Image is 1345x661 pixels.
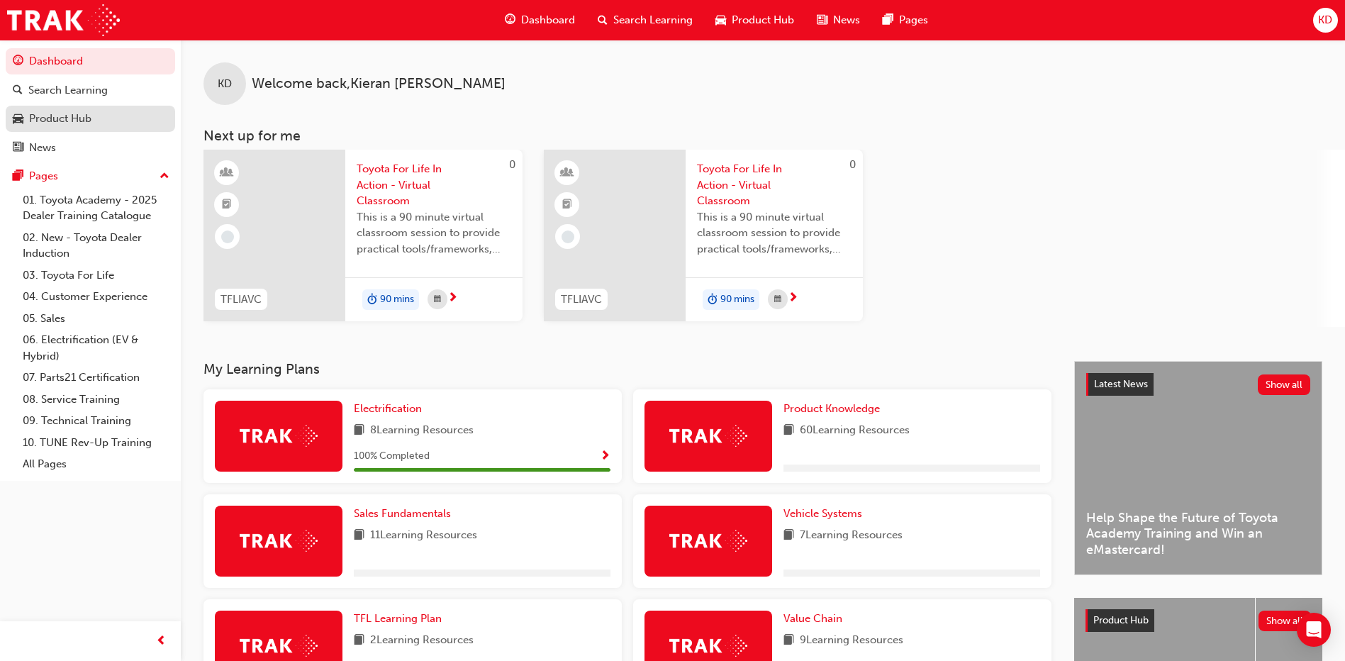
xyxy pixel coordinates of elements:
span: Dashboard [521,12,575,28]
span: Vehicle Systems [783,507,862,520]
span: pages-icon [883,11,893,29]
a: search-iconSearch Learning [586,6,704,35]
span: Welcome back , Kieran [PERSON_NAME] [252,76,506,92]
span: Pages [899,12,928,28]
span: KD [1318,12,1332,28]
span: 90 mins [380,291,414,308]
span: Toyota For Life In Action - Virtual Classroom [697,161,852,209]
span: Toyota For Life In Action - Virtual Classroom [357,161,511,209]
span: pages-icon [13,170,23,183]
span: next-icon [788,292,798,305]
a: 03. Toyota For Life [17,265,175,287]
a: Trak [7,4,120,36]
span: booktick-icon [222,196,232,214]
span: learningRecordVerb_NONE-icon [562,230,574,243]
a: guage-iconDashboard [493,6,586,35]
span: 7 Learning Resources [800,527,903,545]
button: Show all [1258,374,1311,395]
div: Product Hub [29,111,91,127]
span: calendar-icon [434,291,441,309]
span: up-icon [160,167,169,186]
span: 11 Learning Resources [370,527,477,545]
span: 2 Learning Resources [370,632,474,650]
span: book-icon [354,632,364,650]
span: 0 [849,158,856,171]
div: Pages [29,168,58,184]
a: 01. Toyota Academy - 2025 Dealer Training Catalogue [17,189,175,227]
a: TFL Learning Plan [354,611,447,627]
button: Show Progress [600,448,610,465]
a: Latest NewsShow allHelp Shape the Future of Toyota Academy Training and Win an eMastercard! [1074,361,1322,575]
span: 9 Learning Resources [800,632,903,650]
a: 0TFLIAVCToyota For Life In Action - Virtual ClassroomThis is a 90 minute virtual classroom sessio... [203,150,523,321]
a: news-iconNews [805,6,871,35]
span: news-icon [13,142,23,155]
img: Trak [669,635,747,657]
span: search-icon [13,84,23,97]
span: 60 Learning Resources [800,422,910,440]
span: guage-icon [13,55,23,68]
span: news-icon [817,11,827,29]
a: Value Chain [783,611,848,627]
h3: Next up for me [181,128,1345,144]
a: Product Hub [6,106,175,132]
a: News [6,135,175,161]
span: book-icon [783,422,794,440]
span: 100 % Completed [354,448,430,465]
span: TFL Learning Plan [354,612,442,625]
a: Electrification [354,401,428,417]
button: Pages [6,163,175,189]
span: Search Learning [613,12,693,28]
img: Trak [240,530,318,552]
a: Sales Fundamentals [354,506,457,522]
span: Product Hub [732,12,794,28]
span: TFLIAVC [561,291,602,308]
a: Search Learning [6,77,175,104]
a: 06. Electrification (EV & Hybrid) [17,329,175,367]
span: This is a 90 minute virtual classroom session to provide practical tools/frameworks, behaviours a... [357,209,511,257]
span: TFLIAVC [221,291,262,308]
span: car-icon [715,11,726,29]
img: Trak [240,635,318,657]
a: 08. Service Training [17,389,175,411]
a: 07. Parts21 Certification [17,367,175,389]
a: Vehicle Systems [783,506,868,522]
span: Latest News [1094,378,1148,390]
span: booktick-icon [562,196,572,214]
div: Search Learning [28,82,108,99]
span: Value Chain [783,612,842,625]
span: car-icon [13,113,23,126]
button: KD [1313,8,1338,33]
span: Sales Fundamentals [354,507,451,520]
button: Show all [1259,611,1312,631]
a: 0TFLIAVCToyota For Life In Action - Virtual ClassroomThis is a 90 minute virtual classroom sessio... [544,150,863,321]
span: Help Shape the Future of Toyota Academy Training and Win an eMastercard! [1086,510,1310,558]
div: News [29,140,56,156]
span: Electrification [354,402,422,415]
img: Trak [669,425,747,447]
span: duration-icon [367,291,377,309]
span: duration-icon [708,291,718,309]
span: KD [218,76,232,92]
a: Latest NewsShow all [1086,373,1310,396]
span: next-icon [447,292,458,305]
img: Trak [240,425,318,447]
h3: My Learning Plans [203,361,1051,377]
a: All Pages [17,453,175,475]
span: Show Progress [600,450,610,463]
a: car-iconProduct Hub [704,6,805,35]
a: 04. Customer Experience [17,286,175,308]
span: Product Knowledge [783,402,880,415]
span: book-icon [354,422,364,440]
a: Dashboard [6,48,175,74]
span: This is a 90 minute virtual classroom session to provide practical tools/frameworks, behaviours a... [697,209,852,257]
a: 05. Sales [17,308,175,330]
span: Product Hub [1093,614,1149,626]
a: 10. TUNE Rev-Up Training [17,432,175,454]
span: learningResourceType_INSTRUCTOR_LED-icon [562,164,572,182]
span: book-icon [783,527,794,545]
img: Trak [669,530,747,552]
a: pages-iconPages [871,6,939,35]
span: search-icon [598,11,608,29]
button: DashboardSearch LearningProduct HubNews [6,45,175,163]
